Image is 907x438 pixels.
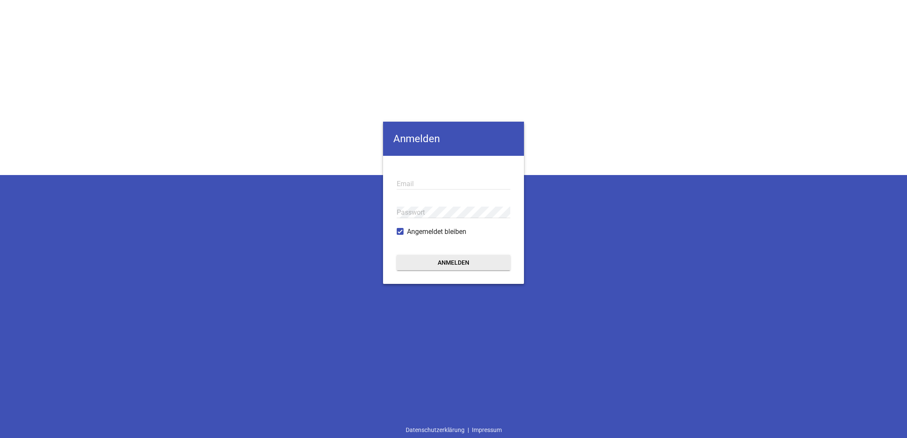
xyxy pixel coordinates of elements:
button: Anmelden [397,255,510,270]
a: Impressum [469,422,505,438]
div: | [403,422,505,438]
a: Datenschutzerklärung [403,422,468,438]
span: Angemeldet bleiben [407,227,466,237]
h4: Anmelden [383,122,524,156]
